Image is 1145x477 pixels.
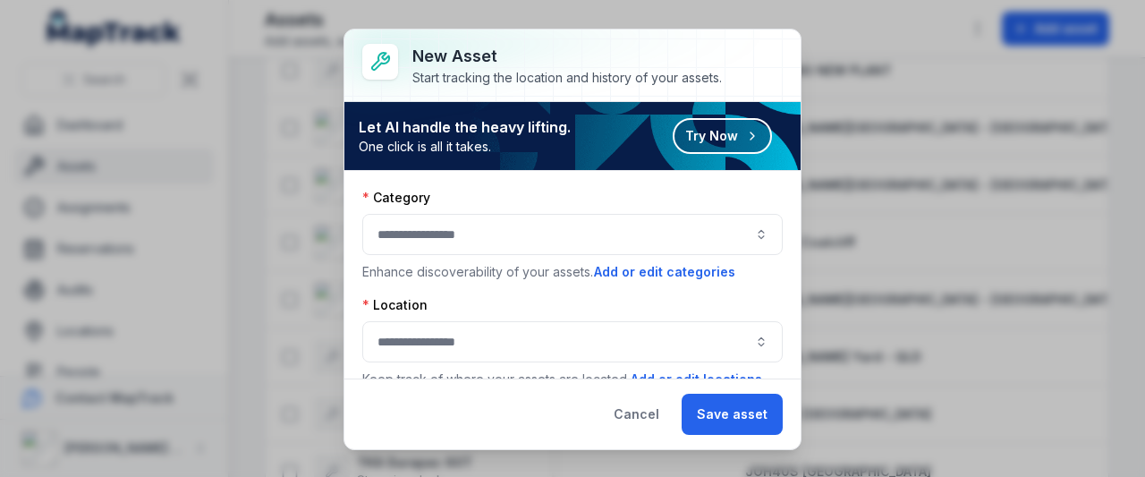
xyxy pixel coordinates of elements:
button: Try Now [673,118,772,154]
label: Location [362,296,428,314]
strong: Let AI handle the heavy lifting. [359,116,571,138]
button: Cancel [598,394,674,435]
h3: New asset [412,44,722,69]
button: Save asset [682,394,783,435]
label: Category [362,189,430,207]
button: Add or edit categories [593,262,736,282]
p: Keep track of where your assets are located. [362,370,783,389]
p: Enhance discoverability of your assets. [362,262,783,282]
div: Start tracking the location and history of your assets. [412,69,722,87]
span: One click is all it takes. [359,138,571,156]
button: Add or edit locations [630,370,763,389]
